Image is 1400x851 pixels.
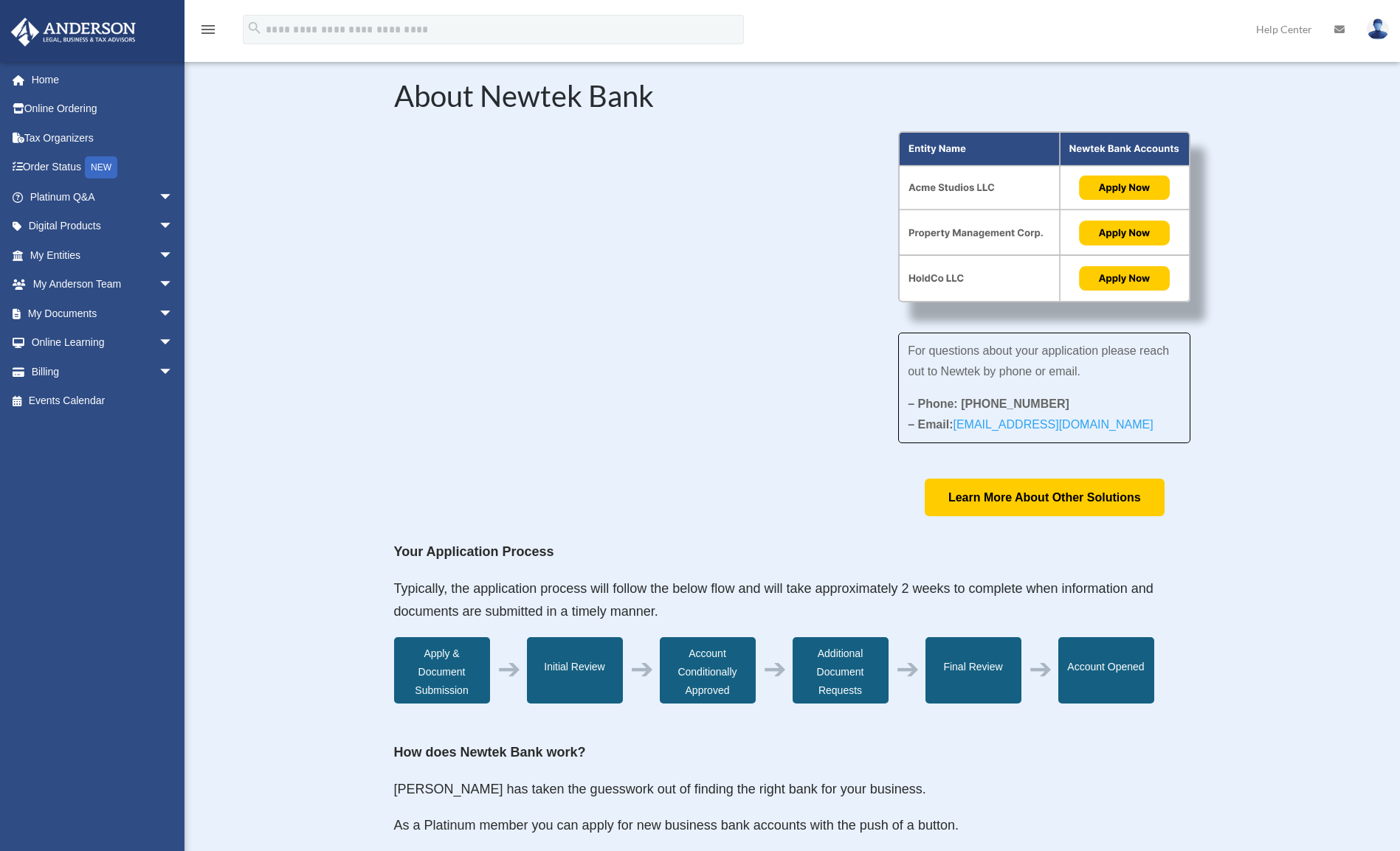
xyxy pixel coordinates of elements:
[793,637,889,704] div: Additional Document Requests
[10,182,196,212] a: Platinum Q&Aarrow_drop_down
[199,21,217,38] i: menu
[925,637,1021,704] div: Final Review
[925,479,1165,516] a: Learn More About Other Solutions
[394,544,554,559] strong: Your Application Process
[1058,637,1154,704] div: Account Opened
[630,660,654,678] div: ➔
[394,581,1154,619] span: Typically, the application process will follow the below flow and will take approximately 2 weeks...
[763,660,787,678] div: ➔
[10,212,196,241] a: Digital Productsarrow_drop_down
[85,156,117,178] div: NEW
[394,131,855,390] iframe: NewtekOne and Newtek Bank's Partnership with Anderson Advisors
[896,660,920,678] div: ➔
[10,123,196,153] a: Tax Organizers
[908,418,1154,431] strong: – Email:
[10,299,196,328] a: My Documentsarrow_drop_down
[660,637,756,704] div: Account Conditionally Approved
[159,212,188,242] span: arrow_drop_down
[7,18,140,46] img: Anderson Advisors Platinum Portal
[159,240,188,271] span: arrow_drop_down
[159,357,188,387] span: arrow_drop_down
[10,386,196,416] a: Events Calendar
[10,357,196,386] a: Billingarrow_drop_down
[394,814,1191,851] p: As a Platinum member you can apply for new business bank accounts with the push of a button.
[898,131,1190,302] img: About Partnership Graphic (3)
[10,94,196,124] a: Online Ordering
[246,20,263,36] i: search
[908,397,1069,410] strong: – Phone: [PHONE_NUMBER]
[10,65,196,94] a: Home
[10,153,196,183] a: Order StatusNEW
[497,660,521,678] div: ➔
[10,240,196,270] a: My Entitiesarrow_drop_down
[159,270,188,300] span: arrow_drop_down
[953,418,1153,438] a: [EMAIL_ADDRESS][DOMAIN_NAME]
[394,745,586,760] strong: How does Newtek Bank work?
[1029,660,1052,678] div: ➔
[10,328,196,358] a: Online Learningarrow_drop_down
[1367,18,1389,40] img: User Pic
[394,81,1191,118] h2: About Newtek Bank
[159,182,188,212] span: arrow_drop_down
[394,637,490,704] div: Apply & Document Submission
[527,637,623,704] div: Initial Review
[159,328,188,358] span: arrow_drop_down
[908,344,1169,378] span: For questions about your application please reach out to Newtek by phone or email.
[159,299,188,329] span: arrow_drop_down
[394,778,1191,815] p: [PERSON_NAME] has taken the guesswork out of finding the right bank for your business.
[10,270,196,299] a: My Anderson Teamarrow_drop_down
[199,26,217,38] a: menu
